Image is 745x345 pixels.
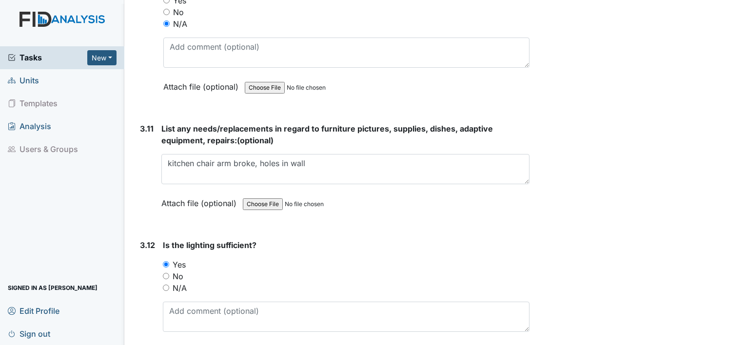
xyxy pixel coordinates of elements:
[161,154,529,184] textarea: kitchen chair arm broke, holes in wall
[163,285,169,291] input: N/A
[173,18,187,30] label: N/A
[163,76,242,93] label: Attach file (optional)
[161,123,529,146] strong: (optional)
[163,273,169,279] input: No
[8,52,87,63] a: Tasks
[8,303,59,318] span: Edit Profile
[163,20,170,27] input: N/A
[140,123,154,134] label: 3.11
[163,240,256,250] span: Is the lighting sufficient?
[8,326,50,341] span: Sign out
[163,261,169,268] input: Yes
[140,239,155,251] label: 3.12
[173,6,184,18] label: No
[173,282,187,294] label: N/A
[173,259,186,270] label: Yes
[161,192,240,209] label: Attach file (optional)
[173,270,183,282] label: No
[8,280,98,295] span: Signed in as [PERSON_NAME]
[8,73,39,88] span: Units
[8,119,51,134] span: Analysis
[87,50,117,65] button: New
[163,9,170,15] input: No
[161,124,493,145] span: List any needs/replacements in regard to furniture pictures, supplies, dishes, adaptive equipment...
